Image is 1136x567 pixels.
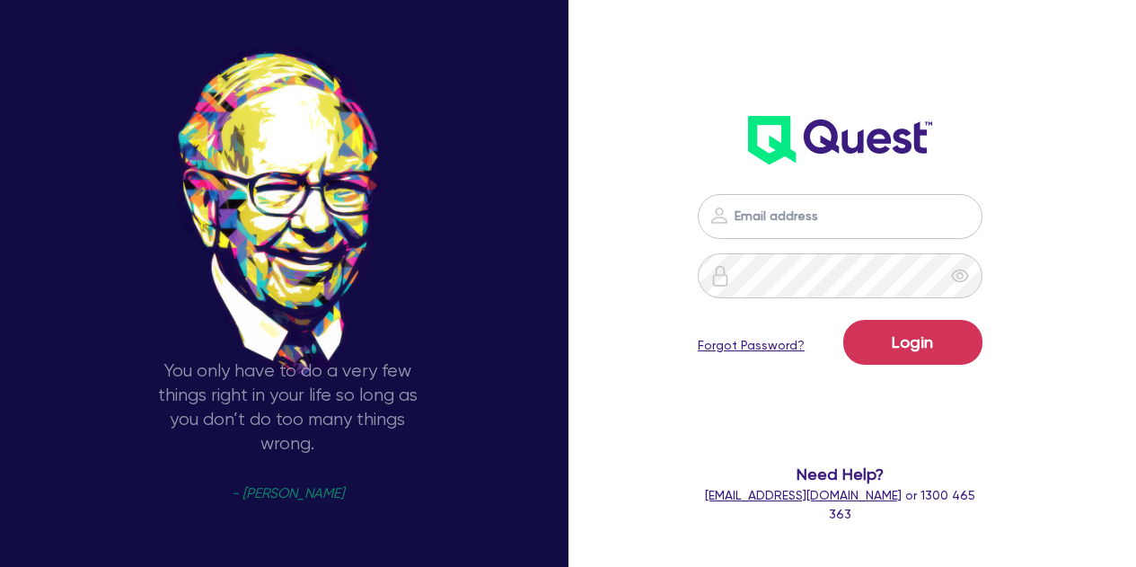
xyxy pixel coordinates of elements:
img: wH2k97JdezQIQAAAABJRU5ErkJggg== [748,116,932,164]
span: eye [951,267,969,285]
span: or 1300 465 363 [705,488,975,521]
img: icon-password [709,265,731,287]
img: icon-password [709,205,730,226]
button: Login [843,320,982,365]
a: Forgot Password? [698,336,805,355]
span: Need Help? [698,462,982,486]
input: Email address [698,194,982,239]
span: - [PERSON_NAME] [232,487,344,501]
a: [EMAIL_ADDRESS][DOMAIN_NAME] [705,488,902,502]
